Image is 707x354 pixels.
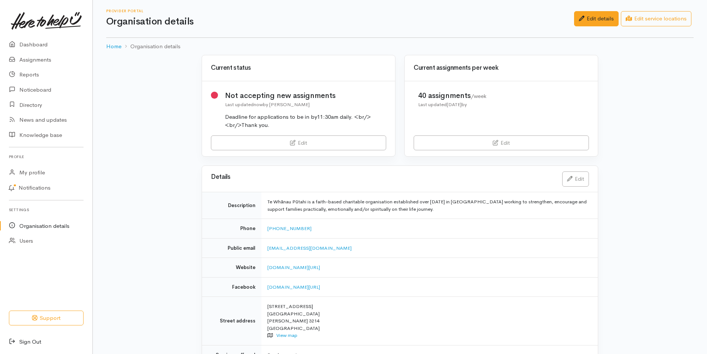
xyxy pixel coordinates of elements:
[202,192,261,219] td: Description
[418,90,486,101] div: 40 assignments
[267,264,320,271] a: [DOMAIN_NAME][URL]
[225,101,387,108] div: Last updated by [PERSON_NAME]
[225,90,387,101] div: Not accepting new assignments
[414,65,589,72] h3: Current assignments per week
[267,225,312,232] a: [PHONE_NUMBER]
[202,238,261,258] td: Public email
[261,297,598,345] td: [STREET_ADDRESS] [GEOGRAPHIC_DATA] [PERSON_NAME] 3214 [GEOGRAPHIC_DATA]
[121,42,180,51] li: Organisation details
[471,93,486,99] span: /week
[211,135,386,151] a: Edit
[267,245,352,251] a: [EMAIL_ADDRESS][DOMAIN_NAME]
[447,101,462,108] time: [DATE]
[211,65,386,72] h3: Current status
[562,171,589,187] a: Edit
[9,311,84,326] button: Support
[9,205,84,215] h6: Settings
[574,11,619,26] a: Edit details
[621,11,691,26] a: Edit service locations
[267,284,320,290] a: [DOMAIN_NAME][URL]
[106,42,121,51] a: Home
[418,101,486,108] div: Last updated by
[276,332,297,338] a: View map
[202,219,261,239] td: Phone
[261,192,598,219] td: Te Whānau Pūtahi is a faith-based charitable organisation established over [DATE] in [GEOGRAPHIC_...
[225,113,387,130] div: Deadline for applications to be in by11:30am daily. <br/><br/>Thank you.
[202,258,261,278] td: Website
[202,297,261,345] td: Street address
[254,101,263,108] time: now
[106,16,574,27] h1: Organisation details
[414,135,589,151] a: Edit
[202,277,261,297] td: Facebook
[106,9,574,13] h6: Provider Portal
[9,152,84,162] h6: Profile
[106,38,694,55] nav: breadcrumb
[211,174,553,181] h3: Details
